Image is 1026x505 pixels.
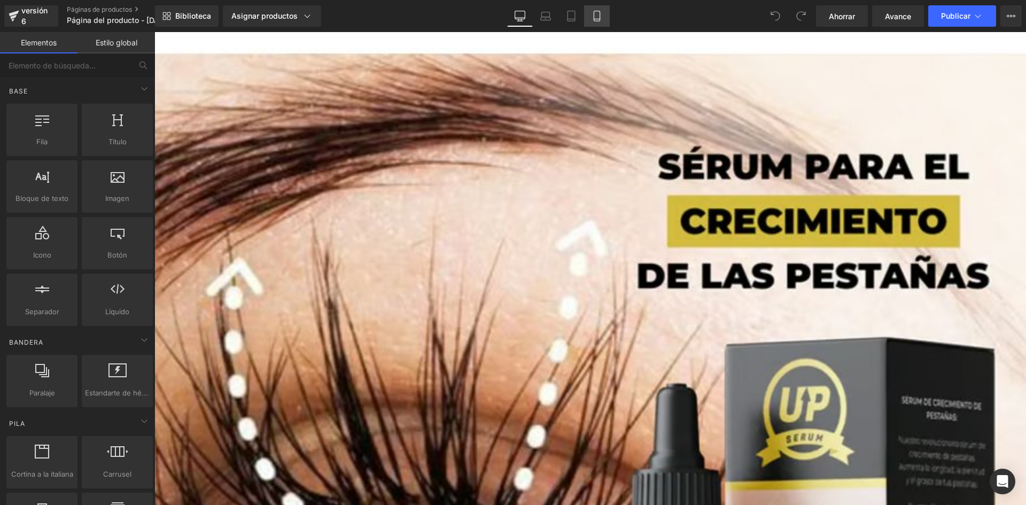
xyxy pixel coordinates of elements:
a: De oficina [507,5,533,27]
font: Botón [107,251,127,259]
font: Páginas de productos [67,5,132,13]
font: Publicar [941,11,970,20]
font: Carrusel [103,470,131,478]
button: Deshacer [765,5,786,27]
font: Elementos [21,38,57,47]
font: Separador [25,307,59,316]
a: Avance [872,5,924,27]
font: Fila [36,137,48,146]
font: Bandera [9,338,43,346]
div: Abrir Intercom Messenger [990,469,1015,494]
font: Paralaje [29,389,55,397]
a: versión 6 [4,5,58,27]
button: Rehacer [790,5,812,27]
font: Título [108,137,127,146]
a: Nueva Biblioteca [155,5,219,27]
a: Páginas de productos [67,5,190,14]
a: Móvil [584,5,610,27]
font: Avance [885,12,911,21]
button: Más [1000,5,1022,27]
font: Líquido [105,307,129,316]
font: Pila [9,419,25,428]
font: Icono [33,251,51,259]
font: Imagen [105,194,129,203]
font: Estandarte de héroe [85,389,153,397]
font: Cortina a la italiana [11,470,73,478]
font: Bloque de texto [15,194,68,203]
font: versión 6 [21,6,48,26]
font: Estilo global [96,38,137,47]
font: Biblioteca [175,11,211,20]
a: Tableta [558,5,584,27]
font: Base [9,87,28,95]
a: Computadora portátil [533,5,558,27]
font: Página del producto - [DATE] 23:18:26 [67,15,204,25]
button: Publicar [928,5,996,27]
font: Ahorrar [829,12,855,21]
font: Asignar productos [231,11,298,20]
